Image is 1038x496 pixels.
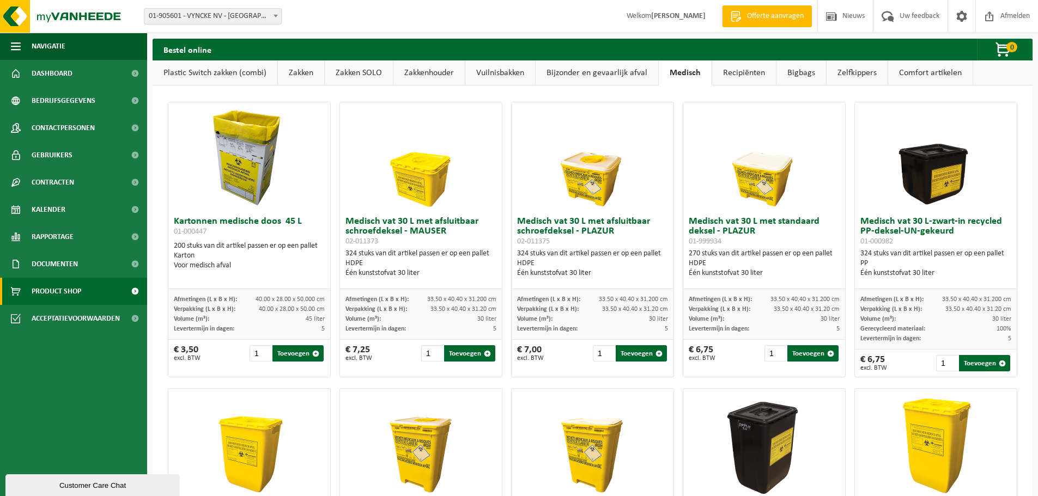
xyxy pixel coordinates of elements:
[860,259,1011,268] div: PP
[32,223,74,250] span: Rapportage
[860,296,924,303] span: Afmetingen (L x B x H):
[712,60,776,85] a: Recipiënten
[860,268,1011,278] div: Één kunststofvat 30 liter
[430,306,496,313] span: 33.50 x 40.40 x 31.20 cm
[278,60,324,85] a: Zakken
[465,60,535,85] a: Vuilnisbakken
[174,345,201,362] div: € 3,50
[345,296,409,303] span: Afmetingen (L x B x H):
[942,296,1011,303] span: 33.50 x 40.40 x 31.200 cm
[774,306,840,313] span: 33.50 x 40.40 x 31.20 cm
[345,217,496,246] h3: Medisch vat 30 L met afsluitbaar schroefdeksel - MAUSER
[860,326,925,332] span: Gerecycleerd materiaal:
[689,217,840,246] h3: Medisch vat 30 L met standaard deksel - PLAZUR
[517,355,544,362] span: excl. BTW
[665,326,668,332] span: 5
[32,60,72,87] span: Dashboard
[32,169,74,196] span: Contracten
[517,296,580,303] span: Afmetingen (L x B x H):
[144,8,282,25] span: 01-905601 - VYNCKE NV - HARELBEKE
[689,306,750,313] span: Verpakking (L x B x H):
[393,60,465,85] a: Zakkenhouder
[936,355,958,371] input: 1
[427,296,496,303] span: 33.50 x 40.40 x 31.200 cm
[517,306,579,313] span: Verpakking (L x B x H):
[689,237,721,246] span: 01-999934
[250,345,272,362] input: 1
[689,268,840,278] div: Één kunststofvat 30 liter
[710,102,819,211] img: 01-999934
[345,345,372,362] div: € 7,25
[977,39,1031,60] button: 0
[744,11,806,22] span: Offerte aanvragen
[174,251,325,261] div: Karton
[517,345,544,362] div: € 7,00
[860,237,893,246] span: 01-000982
[174,261,325,271] div: Voor medisch afval
[32,305,120,332] span: Acceptatievoorwaarden
[517,326,578,332] span: Levertermijn in dagen:
[32,114,95,142] span: Contactpersonen
[599,296,668,303] span: 33.50 x 40.40 x 31.200 cm
[882,102,991,211] img: 01-000982
[787,345,839,362] button: Toevoegen
[821,316,840,322] span: 30 liter
[195,102,304,211] img: 01-000447
[689,249,840,278] div: 270 stuks van dit artikel passen er op een pallet
[174,326,234,332] span: Levertermijn in dagen:
[836,326,840,332] span: 5
[321,326,325,332] span: 5
[689,259,840,268] div: HDPE
[174,306,235,313] span: Verpakking (L x B x H):
[477,316,496,322] span: 30 liter
[345,316,381,322] span: Volume (m³):
[689,316,724,322] span: Volume (m³):
[770,296,840,303] span: 33.50 x 40.40 x 31.200 cm
[5,472,182,496] iframe: chat widget
[256,296,325,303] span: 40.00 x 28.00 x 50.000 cm
[945,306,1011,313] span: 33.50 x 40.40 x 31.20 cm
[174,228,207,236] span: 01-000447
[444,345,495,362] button: Toevoegen
[997,326,1011,332] span: 100%
[764,345,787,362] input: 1
[32,33,65,60] span: Navigatie
[649,316,668,322] span: 30 liter
[32,196,65,223] span: Kalender
[888,60,973,85] a: Comfort artikelen
[722,5,812,27] a: Offerte aanvragen
[32,250,78,278] span: Documenten
[860,217,1011,246] h3: Medisch vat 30 L-zwart-in recycled PP-deksel-UN-gekeurd
[306,316,325,322] span: 45 liter
[345,355,372,362] span: excl. BTW
[345,259,496,268] div: HDPE
[144,9,281,24] span: 01-905601 - VYNCKE NV - HARELBEKE
[174,296,237,303] span: Afmetingen (L x B x H):
[651,12,706,20] strong: [PERSON_NAME]
[860,365,887,371] span: excl. BTW
[517,316,553,322] span: Volume (m³):
[174,316,209,322] span: Volume (m³):
[32,87,95,114] span: Bedrijfsgegevens
[593,345,615,362] input: 1
[1008,335,1011,342] span: 5
[325,60,393,85] a: Zakken SOLO
[153,60,277,85] a: Plastic Switch zakken (combi)
[493,326,496,332] span: 5
[517,268,668,278] div: Één kunststofvat 30 liter
[602,306,668,313] span: 33.50 x 40.40 x 31.20 cm
[421,345,444,362] input: 1
[689,296,752,303] span: Afmetingen (L x B x H):
[174,355,201,362] span: excl. BTW
[860,335,921,342] span: Levertermijn in dagen:
[345,249,496,278] div: 324 stuks van dit artikel passen er op een pallet
[345,326,406,332] span: Levertermijn in dagen:
[827,60,888,85] a: Zelfkippers
[689,355,715,362] span: excl. BTW
[689,326,749,332] span: Levertermijn in dagen:
[860,306,922,313] span: Verpakking (L x B x H):
[538,102,647,211] img: 02-011375
[517,259,668,268] div: HDPE
[345,268,496,278] div: Één kunststofvat 30 liter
